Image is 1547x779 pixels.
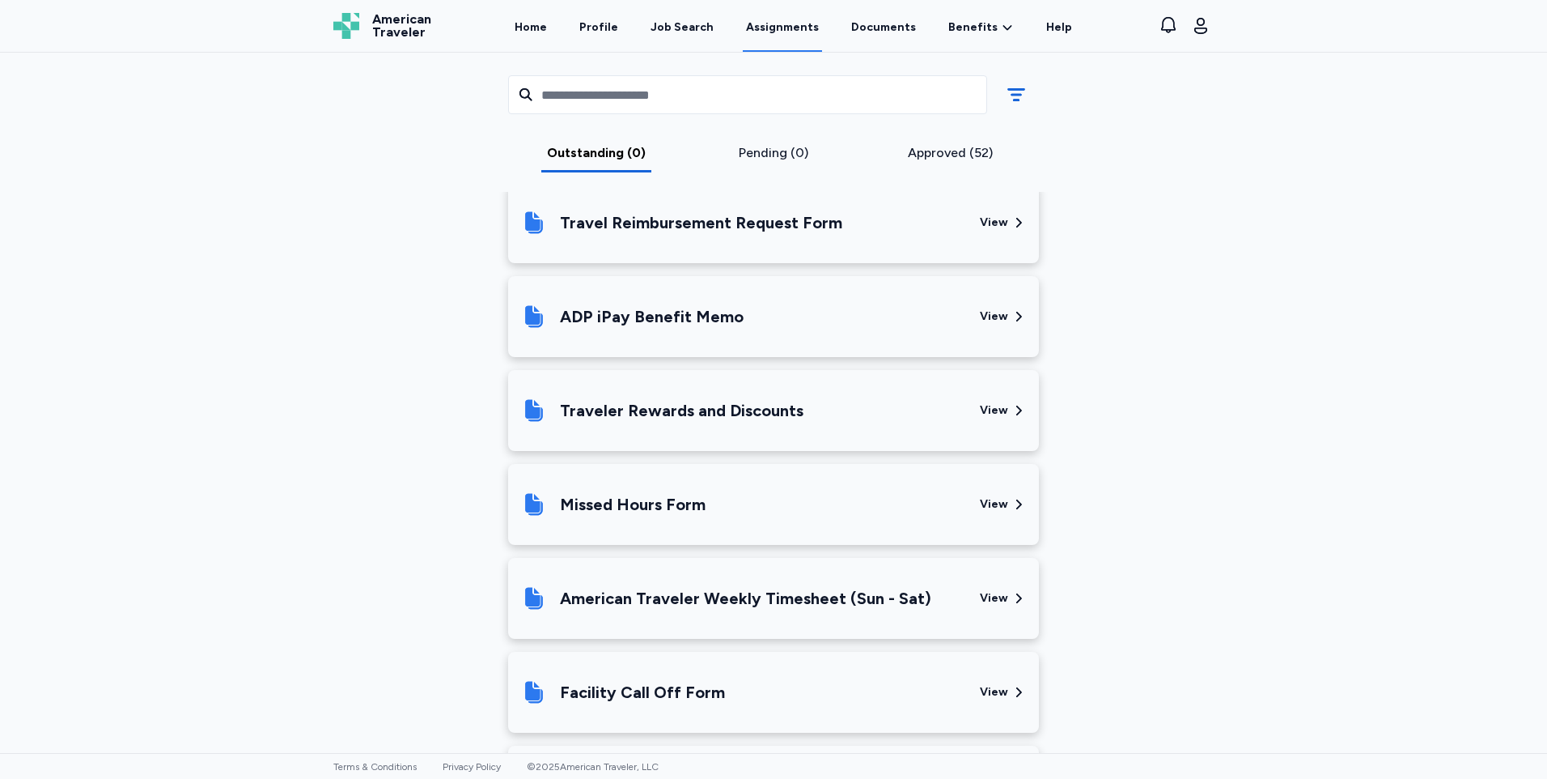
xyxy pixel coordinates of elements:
[743,2,822,52] a: Assignments
[527,761,659,773] span: © 2025 American Traveler, LLC
[560,681,725,704] div: Facility Call Off Form
[560,211,842,234] div: Travel Reimbursement Request Form
[980,402,1008,419] div: View
[560,399,803,422] div: Traveler Rewards and Discounts
[333,13,359,39] img: Logo
[980,215,1008,231] div: View
[560,305,744,328] div: ADP iPay Benefit Memo
[333,761,417,773] a: Terms & Conditions
[515,143,679,163] div: Outstanding (0)
[980,309,1008,325] div: View
[980,496,1008,513] div: View
[948,19,998,36] span: Benefits
[692,143,856,163] div: Pending (0)
[948,19,1014,36] a: Benefits
[868,143,1032,163] div: Approved (52)
[560,587,931,610] div: American Traveler Weekly Timesheet (Sun - Sat)
[443,761,501,773] a: Privacy Policy
[980,590,1008,607] div: View
[560,493,706,516] div: Missed Hours Form
[651,19,714,36] div: Job Search
[372,13,431,39] span: American Traveler
[980,684,1008,700] div: View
